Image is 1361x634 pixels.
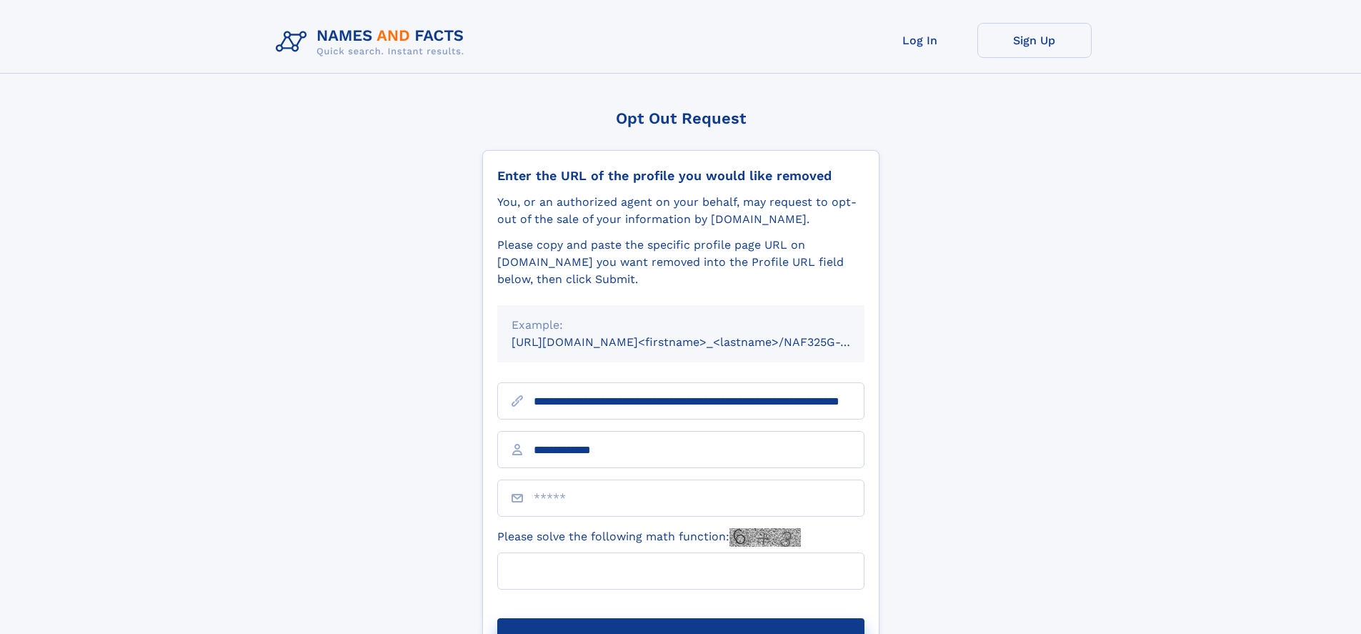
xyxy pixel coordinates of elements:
label: Please solve the following math function: [497,528,801,547]
small: [URL][DOMAIN_NAME]<firstname>_<lastname>/NAF325G-xxxxxxxx [512,335,892,349]
div: Opt Out Request [482,109,879,127]
div: Enter the URL of the profile you would like removed [497,168,864,184]
a: Sign Up [977,23,1092,58]
div: Please copy and paste the specific profile page URL on [DOMAIN_NAME] you want removed into the Pr... [497,237,864,288]
div: Example: [512,317,850,334]
div: You, or an authorized agent on your behalf, may request to opt-out of the sale of your informatio... [497,194,864,228]
img: Logo Names and Facts [270,23,476,61]
a: Log In [863,23,977,58]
